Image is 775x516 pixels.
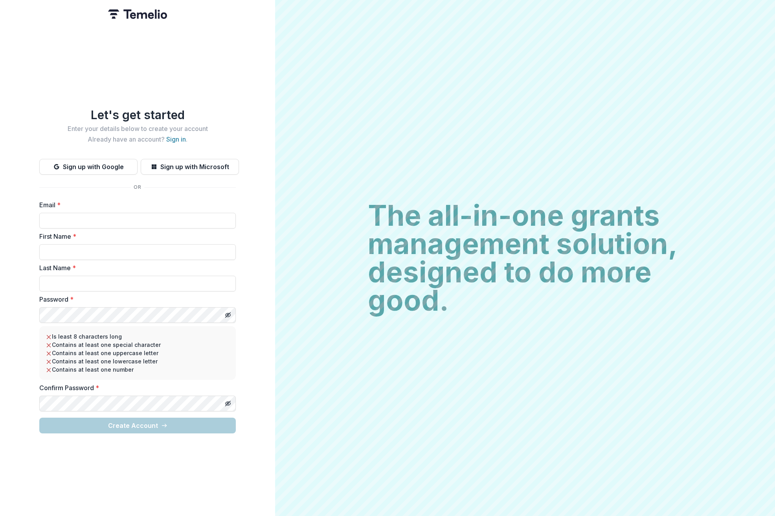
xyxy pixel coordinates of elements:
[39,263,231,273] label: Last Name
[46,365,230,374] li: Contains at least one number
[46,357,230,365] li: Contains at least one lowercase letter
[39,159,138,175] button: Sign up with Google
[39,295,231,304] label: Password
[39,200,231,210] label: Email
[46,349,230,357] li: Contains at least one uppercase letter
[222,397,234,410] button: Toggle password visibility
[39,125,236,133] h2: Enter your details below to create your account
[39,418,236,433] button: Create Account
[141,159,239,175] button: Sign up with Microsoft
[39,108,236,122] h1: Let's get started
[46,341,230,349] li: Contains at least one special character
[166,135,186,143] a: Sign in
[39,136,236,143] h2: Already have an account? .
[39,232,231,241] label: First Name
[46,332,230,341] li: Is least 8 characters long
[108,9,167,19] img: Temelio
[222,309,234,321] button: Toggle password visibility
[39,383,231,393] label: Confirm Password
